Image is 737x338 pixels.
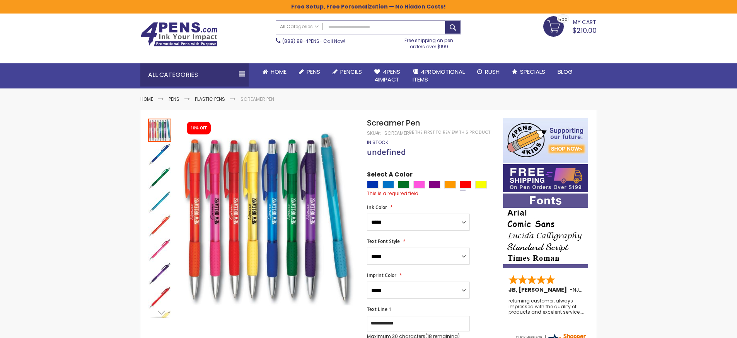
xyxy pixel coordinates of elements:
img: Screamer Pen [148,214,171,238]
span: Screamer Pen [367,117,420,128]
div: 10% OFF [191,126,207,131]
img: Screamer Pen [148,286,171,309]
strong: SKU [367,130,381,136]
a: 4Pens4impact [368,63,406,88]
img: font-personalization-examples [503,194,588,268]
div: Screamer Pen [148,190,172,214]
img: 4Pens Custom Pens and Promotional Products [140,22,218,47]
div: Green [398,181,409,189]
a: Rush [471,63,506,80]
li: Screamer Pen [241,96,274,102]
div: Purple [429,181,440,189]
span: In stock [367,139,388,146]
div: Screamer Pen [148,166,172,190]
span: Ink Color [367,204,387,211]
span: Imprint Color [367,272,396,279]
span: Pens [307,68,320,76]
div: Screamer Pen [148,262,172,285]
span: All Categories [280,24,319,30]
img: Free shipping on orders over $199 [503,164,588,192]
div: Screamer Pen [148,214,172,238]
div: returning customer, always impressed with the quality of products and excelent service, will retu... [508,298,583,315]
span: Text Font Style [367,238,400,245]
div: Screamer [384,130,409,136]
a: Pens [169,96,179,102]
span: - Call Now! [282,38,345,44]
a: All Categories [276,20,322,33]
span: Specials [520,68,545,76]
span: - , [570,286,637,294]
div: Screamer Pen [148,285,172,309]
a: Pens [293,63,326,80]
img: Screamer Pen [148,190,171,214]
a: Home [140,96,153,102]
div: Blue [367,181,379,189]
a: Blog [551,63,579,80]
img: Screamer Pen [148,143,171,166]
a: Be the first to review this product [409,129,490,135]
a: Home [256,63,293,80]
a: $210.00 500 [543,16,597,36]
a: Plastic Pens [195,96,225,102]
div: Screamer Pen [148,118,172,142]
span: $210.00 [572,25,597,35]
div: Screamer Pen [148,142,172,166]
div: Free shipping on pen orders over $199 [397,34,462,50]
img: Screamer Pen [148,166,171,190]
img: 4pens 4 kids [503,118,588,163]
a: (888) 88-4PENS [282,38,319,44]
span: Blog [558,68,573,76]
span: NJ [573,286,582,294]
span: JB, [PERSON_NAME] [508,286,570,294]
div: Blue Light [382,181,394,189]
img: Screamer Pen [148,262,171,285]
div: Pink [413,181,425,189]
span: Text Line 1 [367,306,391,313]
div: Next [148,307,171,318]
span: Pencils [340,68,362,76]
span: Home [271,68,287,76]
span: 500 [558,16,568,23]
div: All Categories [140,63,249,87]
span: Select A Color [367,170,413,181]
div: Orange [444,181,456,189]
span: 4Pens 4impact [374,68,400,83]
span: undefined [367,147,406,157]
div: Screamer Pen [148,238,172,262]
div: This is a required field. [367,190,495,197]
div: Availability [367,139,388,146]
img: Screamer Pen [148,238,171,262]
span: 4PROMOTIONAL ITEMS [413,68,465,83]
a: Specials [506,63,551,80]
div: Red [460,181,471,189]
a: 4PROMOTIONALITEMS [406,63,471,88]
a: Pencils [326,63,368,80]
span: Rush [485,68,500,76]
img: Screamer Pen [180,129,357,305]
div: Yellow [475,181,487,189]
